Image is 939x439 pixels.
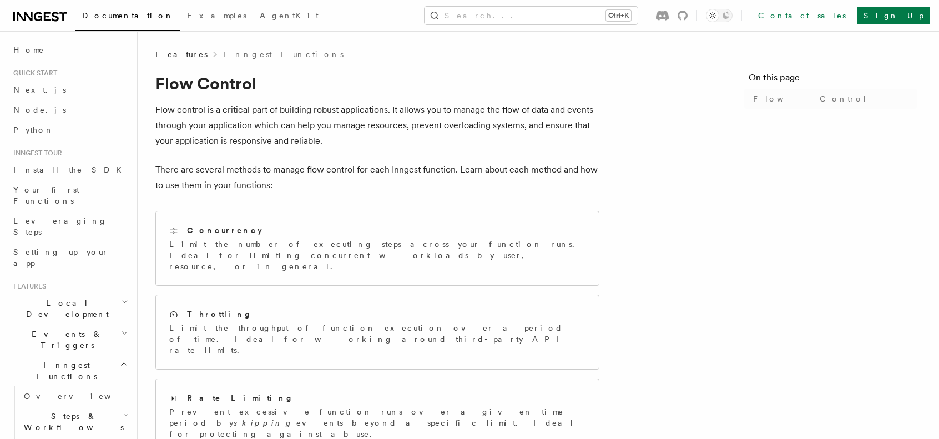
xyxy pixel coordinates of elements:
[13,216,107,236] span: Leveraging Steps
[13,185,79,205] span: Your first Functions
[9,40,130,60] a: Home
[187,11,246,20] span: Examples
[155,102,599,149] p: Flow control is a critical part of building robust applications. It allows you to manage the flow...
[187,309,252,320] h2: Throttling
[13,125,54,134] span: Python
[9,80,130,100] a: Next.js
[24,392,138,401] span: Overview
[19,406,130,437] button: Steps & Workflows
[19,411,124,433] span: Steps & Workflows
[9,120,130,140] a: Python
[9,360,120,382] span: Inngest Functions
[751,7,852,24] a: Contact sales
[606,10,631,21] kbd: Ctrl+K
[9,69,57,78] span: Quick start
[9,211,130,242] a: Leveraging Steps
[75,3,180,31] a: Documentation
[753,93,867,104] span: Flow Control
[9,324,130,355] button: Events & Triggers
[187,225,262,236] h2: Concurrency
[9,293,130,324] button: Local Development
[706,9,733,22] button: Toggle dark mode
[13,44,44,55] span: Home
[180,3,253,30] a: Examples
[155,49,208,60] span: Features
[82,11,174,20] span: Documentation
[187,392,294,403] h2: Rate Limiting
[9,149,62,158] span: Inngest tour
[9,355,130,386] button: Inngest Functions
[155,211,599,286] a: ConcurrencyLimit the number of executing steps across your function runs. Ideal for limiting conc...
[749,89,917,109] a: Flow Control
[13,248,109,268] span: Setting up your app
[9,329,121,351] span: Events & Triggers
[857,7,930,24] a: Sign Up
[260,11,319,20] span: AgentKit
[9,297,121,320] span: Local Development
[9,242,130,273] a: Setting up your app
[9,160,130,180] a: Install the SDK
[13,85,66,94] span: Next.js
[155,73,599,93] h1: Flow Control
[155,162,599,193] p: There are several methods to manage flow control for each Inngest function. Learn about each meth...
[9,180,130,211] a: Your first Functions
[425,7,638,24] button: Search...Ctrl+K
[234,418,296,427] em: skipping
[253,3,325,30] a: AgentKit
[169,239,585,272] p: Limit the number of executing steps across your function runs. Ideal for limiting concurrent work...
[9,100,130,120] a: Node.js
[9,282,46,291] span: Features
[169,322,585,356] p: Limit the throughput of function execution over a period of time. Ideal for working around third-...
[13,105,66,114] span: Node.js
[19,386,130,406] a: Overview
[155,295,599,370] a: ThrottlingLimit the throughput of function execution over a period of time. Ideal for working aro...
[223,49,344,60] a: Inngest Functions
[13,165,128,174] span: Install the SDK
[749,71,917,89] h4: On this page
